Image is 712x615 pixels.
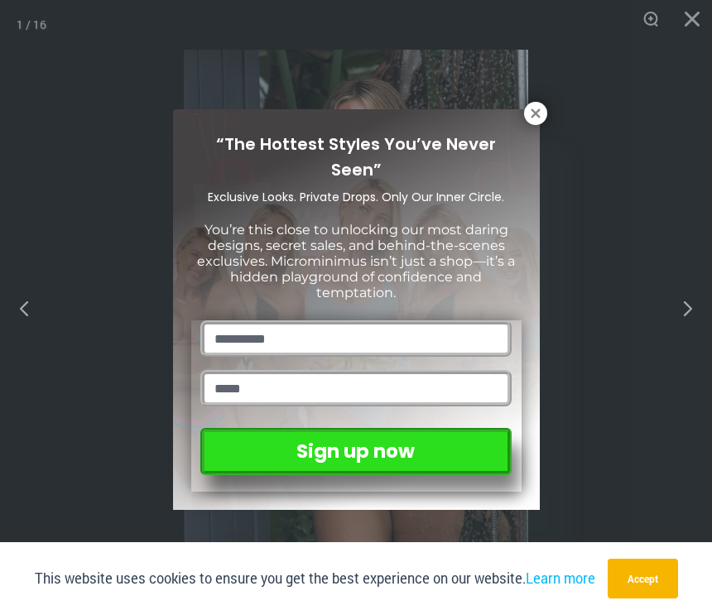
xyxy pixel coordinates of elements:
button: Accept [608,559,678,598]
span: Exclusive Looks. Private Drops. Only Our Inner Circle. [208,189,504,205]
span: “The Hottest Styles You’ve Never Seen” [216,132,496,181]
a: Learn more [526,569,595,587]
button: Sign up now [200,428,511,475]
p: This website uses cookies to ensure you get the best experience on our website. [35,567,595,589]
span: You’re this close to unlocking our most daring designs, secret sales, and behind-the-scenes exclu... [197,222,515,301]
button: Close [524,102,547,125]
